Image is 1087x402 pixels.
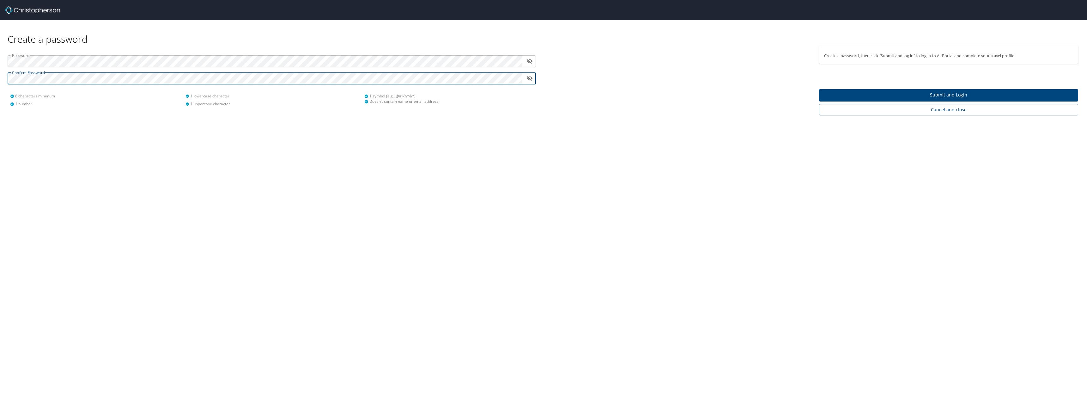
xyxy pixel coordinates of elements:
[10,101,185,107] div: 1 number
[185,93,361,99] div: 1 lowercase character
[10,93,185,99] div: 8 characters minimum
[824,106,1073,114] span: Cancel and close
[819,89,1078,102] button: Submit and Login
[364,93,532,99] div: 1 symbol (e.g. !@#$%^&*)
[525,73,535,83] button: toggle password visibility
[364,99,532,104] div: Doesn't contain name or email address
[8,20,1079,45] div: Create a password
[525,56,535,66] button: toggle password visibility
[5,6,60,14] img: Christopherson_logo_rev.png
[824,53,1073,59] p: Create a password, then click “Submit and log in” to log in to AirPortal and complete your travel...
[185,101,361,107] div: 1 uppercase character
[819,104,1078,116] button: Cancel and close
[824,91,1073,99] span: Submit and Login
